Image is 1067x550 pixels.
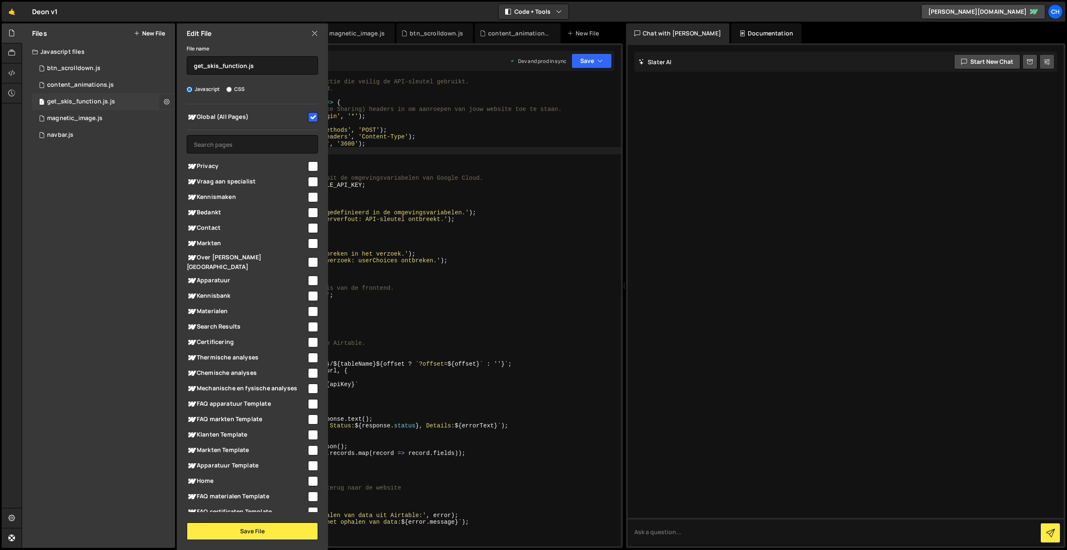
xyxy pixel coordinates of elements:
span: Global (All Pages) [187,112,307,122]
div: New File [567,29,602,38]
span: FAQ apparatuur Template [187,399,307,409]
div: Chat with [PERSON_NAME] [626,23,729,43]
div: 15056/39678.js [32,127,175,143]
button: Code + Tools [498,4,569,19]
input: Name [187,56,318,75]
span: Apparatuur Template [187,461,307,471]
input: Search pages [187,135,318,153]
label: Javascript [187,85,220,93]
button: Save File [187,522,318,540]
div: navbar.js [47,131,73,139]
span: Home [187,476,307,486]
span: Contact [187,223,307,233]
h2: Edit File [187,29,212,38]
div: content_animations.js [488,29,551,38]
span: Materialen [187,306,307,316]
div: content_animations.js [47,81,114,89]
span: Chemische analyses [187,368,307,378]
input: CSS [226,87,232,92]
input: Javascript [187,87,192,92]
span: 1 [39,99,44,106]
span: Over [PERSON_NAME][GEOGRAPHIC_DATA] [187,253,307,271]
span: Search Results [187,322,307,332]
span: Vraag aan specialist [187,177,307,187]
a: [PERSON_NAME][DOMAIN_NAME] [921,4,1045,19]
div: get_skis_function.js.js [47,98,115,105]
label: CSS [226,85,245,93]
span: Apparatuur [187,276,307,286]
span: Kennismaken [187,192,307,202]
span: FAQ materialen Template [187,492,307,502]
div: btn_scrolldown.js [410,29,463,38]
label: File name [187,45,209,53]
div: magnetic_image.js [47,115,103,122]
button: Save [571,53,612,68]
div: Documentation [731,23,802,43]
a: Ch [1048,4,1063,19]
div: Javascript files [22,43,175,60]
span: FAQ certificaten Template [187,507,307,517]
span: Privacy [187,161,307,171]
div: 15056/46372.js [32,93,175,110]
div: 15056/39306.js [32,77,175,93]
h2: Files [32,29,47,38]
span: Certificering [187,337,307,347]
span: Thermische analyses [187,353,307,363]
span: Bedankt [187,208,307,218]
div: btn_scrolldown.js [47,65,100,72]
span: Kennisbank [187,291,307,301]
span: FAQ markten Template [187,414,307,424]
span: Markten [187,239,307,249]
span: Klanten Template [187,430,307,440]
button: New File [134,30,165,37]
div: Deon v1 [32,7,58,17]
div: magnetic_image.js [329,29,385,38]
h2: Slater AI [639,58,672,66]
div: 15056/39310.js [32,110,175,127]
a: 🤙 [2,2,22,22]
div: Dev and prod in sync [510,58,566,65]
button: Start new chat [954,54,1020,69]
span: Markten Template [187,445,307,455]
div: 15056/39308.js [32,60,175,77]
span: Mechanische en fysische analyses [187,384,307,394]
